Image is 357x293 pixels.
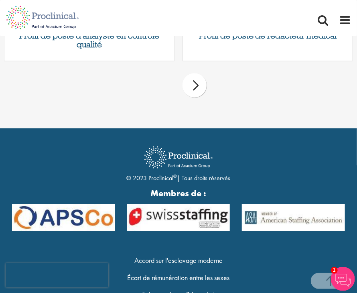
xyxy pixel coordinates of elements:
font: 1 [333,267,336,273]
iframe: reCAPTCHA [6,263,108,287]
img: Recrutement proclinique [138,141,219,174]
img: APSCo [121,204,236,232]
img: Chatbot [331,267,355,291]
a: Profil de poste d'analyste en contrôle qualité [8,31,170,49]
a: Écart de rémunération entre les sexes [128,273,230,283]
font: Membres de : [151,188,207,199]
img: APSCo [236,204,351,232]
font: | Tous droits réservés [177,174,231,183]
font: © 2023 Proclinical [127,174,174,183]
a: Accord sur l'esclavage moderne [134,256,223,265]
font: ® [174,173,177,180]
font: Profil de poste d'analyste en contrôle qualité [19,30,159,50]
img: APSCo [6,204,121,232]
